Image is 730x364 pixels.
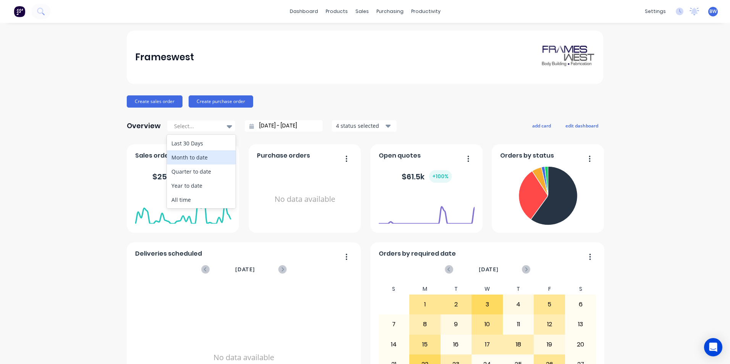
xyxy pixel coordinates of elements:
[402,170,452,183] div: $ 61.5k
[534,315,565,334] div: 12
[441,315,472,334] div: 9
[410,315,440,334] div: 8
[379,249,456,258] span: Orders by required date
[127,118,161,134] div: Overview
[503,315,534,334] div: 11
[336,122,384,130] div: 4 status selected
[429,170,452,183] div: + 100 %
[322,6,352,17] div: products
[167,164,236,179] div: Quarter to date
[560,121,603,130] button: edit dashboard
[565,335,596,354] div: 20
[500,151,554,160] span: Orders by status
[152,170,213,183] div: $ 252.97k
[257,163,353,235] div: No data available
[441,335,472,354] div: 16
[441,283,472,295] div: T
[641,6,670,17] div: settings
[135,249,202,258] span: Deliveries scheduled
[409,283,441,295] div: M
[565,315,596,334] div: 13
[503,283,534,295] div: T
[257,151,310,160] span: Purchase orders
[565,283,596,295] div: S
[167,193,236,207] div: All time
[534,335,565,354] div: 19
[235,265,255,274] span: [DATE]
[189,95,253,108] button: Create purchase order
[352,6,373,17] div: sales
[534,295,565,314] div: 5
[407,6,444,17] div: productivity
[167,136,236,150] div: Last 30 Days
[565,295,596,314] div: 6
[472,283,503,295] div: W
[410,335,440,354] div: 15
[472,295,502,314] div: 3
[373,6,407,17] div: purchasing
[704,338,722,356] div: Open Intercom Messenger
[14,6,25,17] img: Factory
[709,8,717,15] span: BW
[503,335,534,354] div: 18
[378,283,410,295] div: S
[410,295,440,314] div: 1
[167,150,236,164] div: Month to date
[503,295,534,314] div: 4
[332,120,397,132] button: 4 status selected
[379,335,409,354] div: 14
[527,121,556,130] button: add card
[472,315,502,334] div: 10
[286,6,322,17] a: dashboard
[379,315,409,334] div: 7
[135,50,194,65] div: Frameswest
[541,44,595,71] img: Frameswest
[479,265,499,274] span: [DATE]
[135,151,175,160] span: Sales orders
[379,151,421,160] span: Open quotes
[167,179,236,193] div: Year to date
[472,335,502,354] div: 17
[534,283,565,295] div: F
[127,95,182,108] button: Create sales order
[441,295,472,314] div: 2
